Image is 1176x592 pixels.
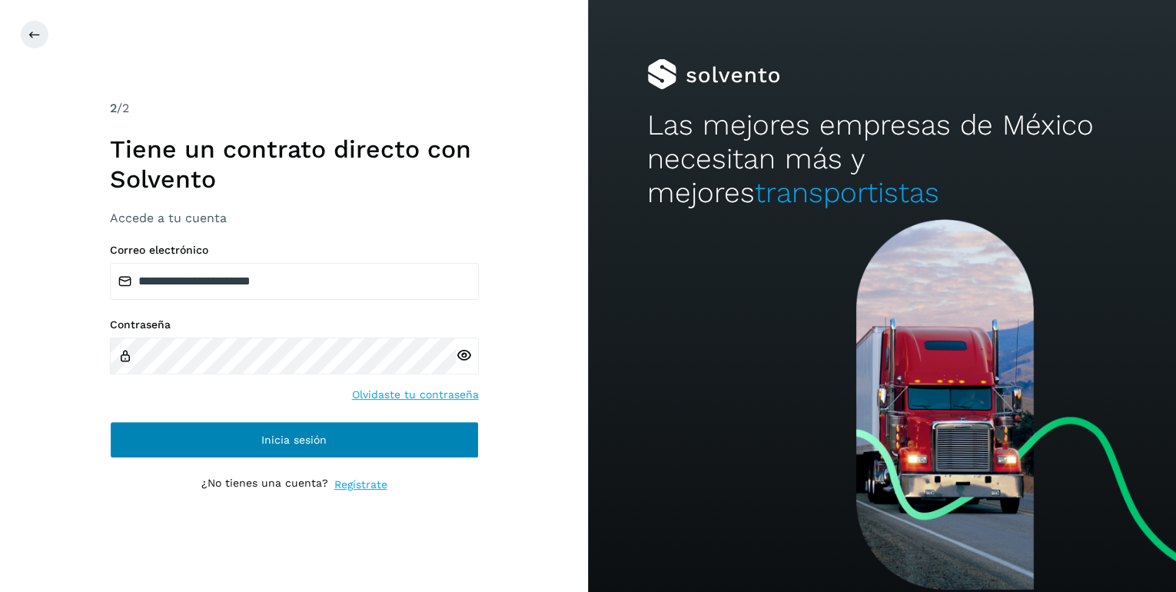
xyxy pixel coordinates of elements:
[110,101,117,115] span: 2
[755,176,939,209] span: transportistas
[261,434,327,445] span: Inicia sesión
[110,99,479,118] div: /2
[352,387,479,403] a: Olvidaste tu contraseña
[110,244,479,257] label: Correo electrónico
[110,421,479,458] button: Inicia sesión
[110,211,479,225] h3: Accede a tu cuenta
[334,477,387,493] a: Regístrate
[110,135,479,194] h1: Tiene un contrato directo con Solvento
[647,108,1118,211] h2: Las mejores empresas de México necesitan más y mejores
[201,477,328,493] p: ¿No tienes una cuenta?
[110,318,479,331] label: Contraseña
